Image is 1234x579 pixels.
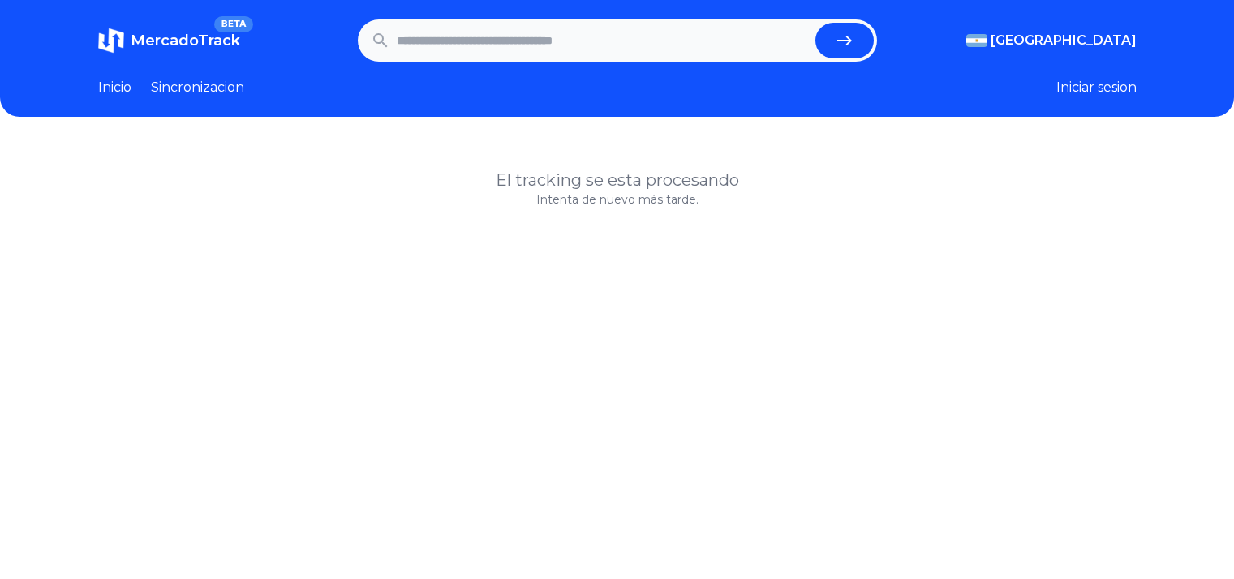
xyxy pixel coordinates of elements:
[214,16,252,32] span: BETA
[98,28,240,54] a: MercadoTrackBETA
[98,28,124,54] img: MercadoTrack
[151,78,244,97] a: Sincronizacion
[966,34,987,47] img: Argentina
[98,78,131,97] a: Inicio
[98,191,1137,208] p: Intenta de nuevo más tarde.
[966,31,1137,50] button: [GEOGRAPHIC_DATA]
[1056,78,1137,97] button: Iniciar sesion
[131,32,240,49] span: MercadoTrack
[991,31,1137,50] span: [GEOGRAPHIC_DATA]
[98,169,1137,191] h1: El tracking se esta procesando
